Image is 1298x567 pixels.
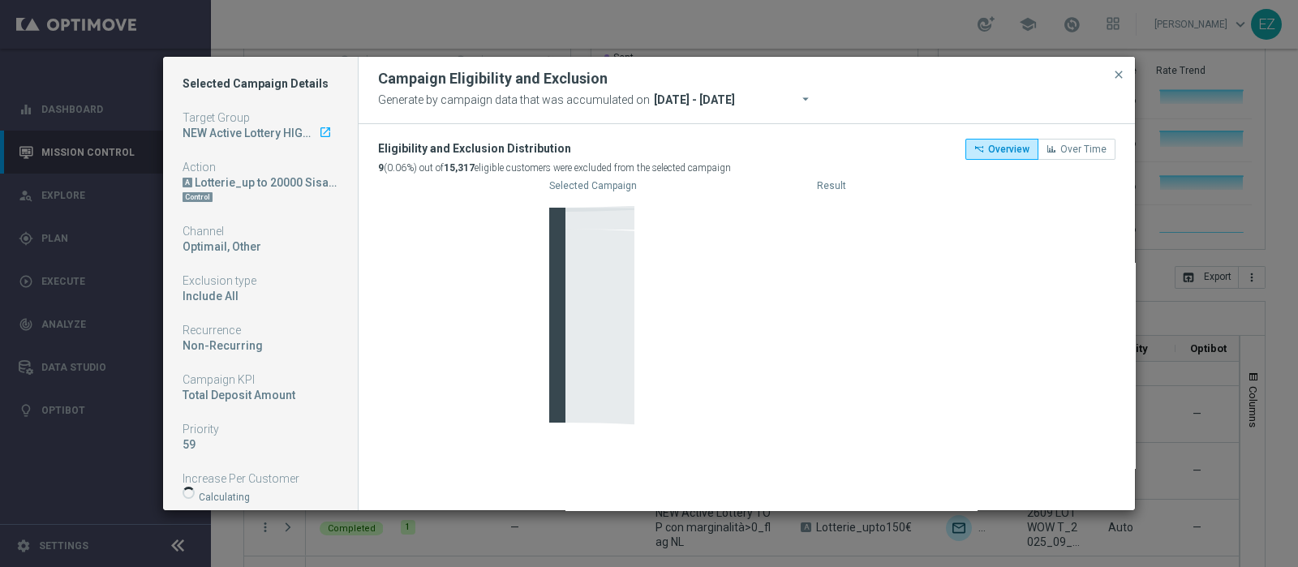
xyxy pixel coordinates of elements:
div: DN [183,190,338,204]
text: Result [817,180,846,191]
div: NEW Active Lottery HIGH con marginalità>0_flag NL [183,126,338,140]
div: 59 [183,437,338,452]
text: Selected Campaign [549,180,637,191]
div: Exclusion type [183,273,338,288]
div: Increase Per Customer [183,471,338,486]
span: Overview [988,144,1029,155]
div: A [183,178,192,187]
span: Generate by campaign data that was accumulated on [378,89,650,110]
button: arrow_drop_down [797,88,820,113]
div: Eligibility and Exclusion Distribution [378,139,731,158]
div: Optimail, Other [183,239,338,254]
div: Total Deposit Amount [183,388,338,402]
input: Select date range [650,88,833,111]
div: Priority [183,422,338,436]
i: arrow_drop_down [798,90,814,106]
div: Action [183,160,338,174]
div: Recurrence [183,323,338,337]
a: launch [318,126,333,140]
div: Target Group [183,110,338,125]
div: Campaign KPI [183,372,338,387]
div: Channel [183,224,338,238]
div: Lotterie_up to 20000 Sisal Points [195,175,338,190]
i: launch [319,126,332,139]
b: 9 [378,162,384,174]
b: 15,317 [444,162,475,174]
h1: Selected Campaign Details [183,76,338,91]
button: Over Time [1038,139,1115,160]
div: (0.06%) out of eligible customers were excluded from the selected campaign [378,158,731,178]
p: Calculating [199,491,250,504]
div: Control [183,192,213,202]
h2: Campaign Eligibility and Exclusion [378,69,608,88]
button: Overview [965,139,1038,160]
div: Lotterie_up to 20000 Sisal Points [183,175,338,190]
div: NEW Active Lottery HIGH con marginalità>0_flag NL [183,126,318,140]
span: Over Time [1060,144,1107,155]
span: Include All [183,290,239,303]
span: close [1112,68,1125,81]
div: Non-Recurring [183,338,338,353]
